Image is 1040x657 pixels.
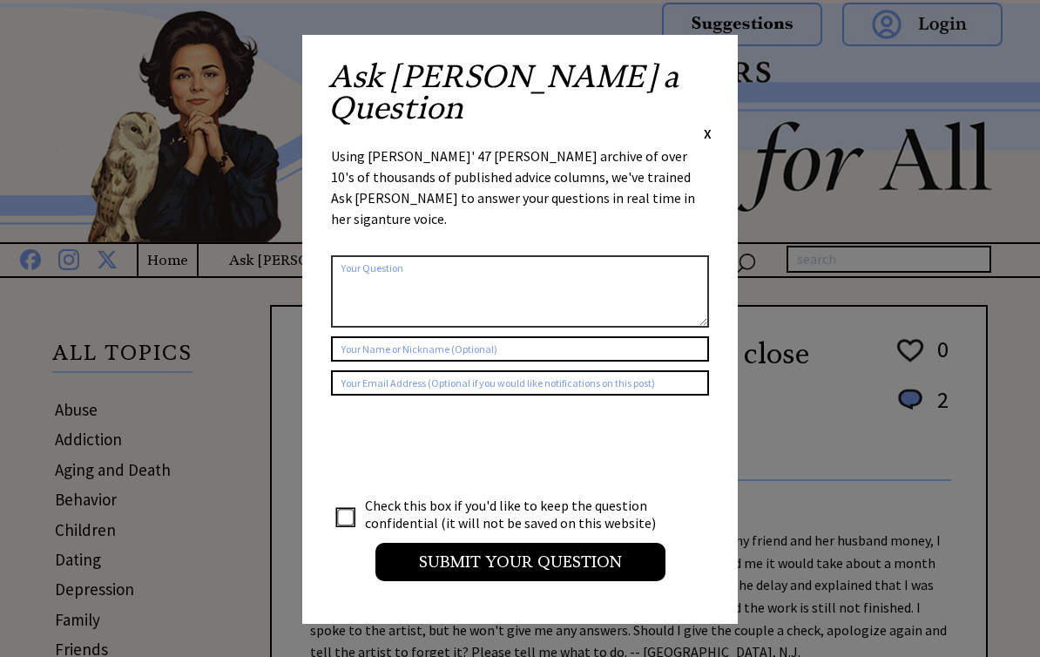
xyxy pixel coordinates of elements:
td: Check this box if you'd like to keep the question confidential (it will not be saved on this webs... [364,496,672,532]
h2: Ask [PERSON_NAME] a Question [328,61,712,124]
span: X [704,125,712,142]
input: Submit your Question [375,543,665,581]
input: Your Name or Nickname (Optional) [331,336,709,362]
iframe: reCAPTCHA [331,413,596,481]
div: Using [PERSON_NAME]' 47 [PERSON_NAME] archive of over 10's of thousands of published advice colum... [331,146,709,247]
input: Your Email Address (Optional if you would like notifications on this post) [331,370,709,396]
